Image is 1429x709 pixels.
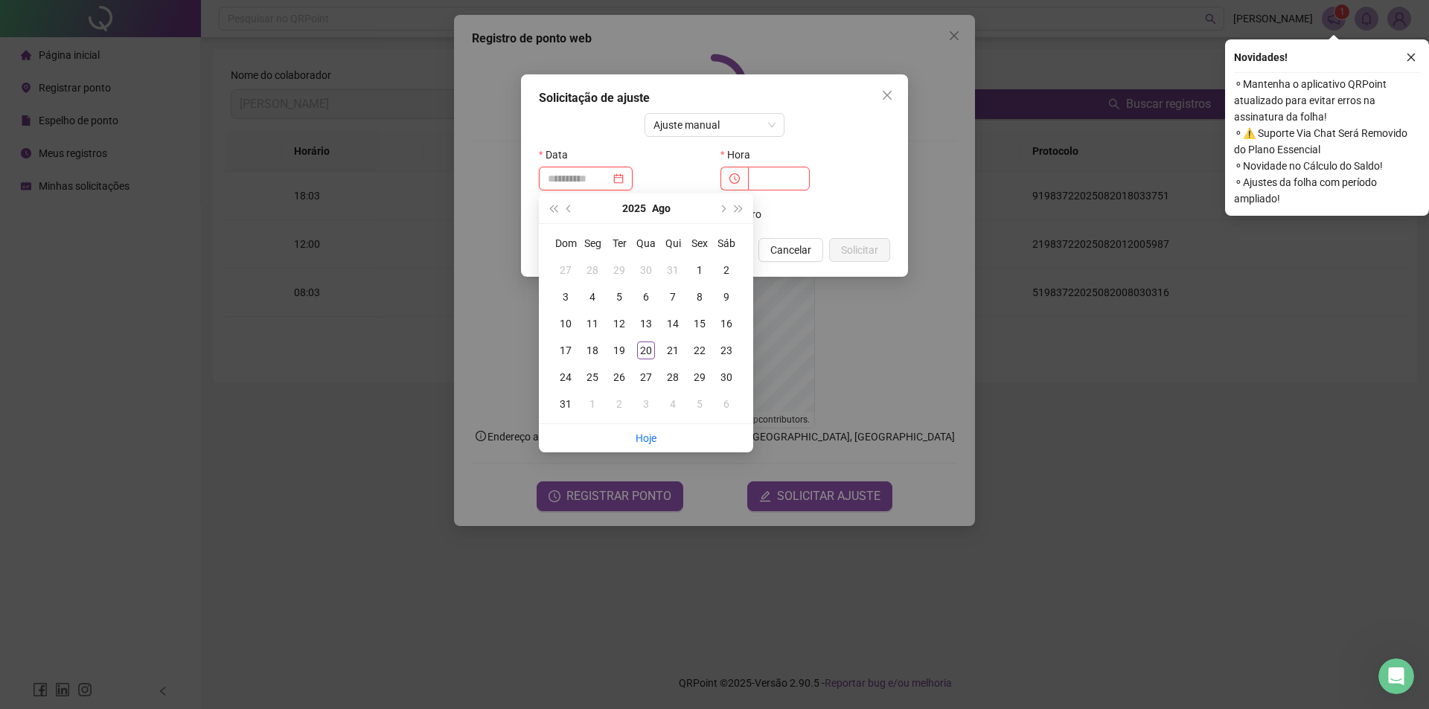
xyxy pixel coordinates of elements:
div: 28 [584,261,601,279]
td: 2025-08-03 [552,283,579,310]
td: 2025-08-30 [713,364,740,391]
td: 2025-08-16 [713,310,740,337]
td: 2025-08-26 [606,364,633,391]
div: 23 [717,341,735,359]
div: 11 [584,315,601,333]
span: Cancelar [770,242,811,258]
div: 12 [610,315,628,333]
td: 2025-08-06 [633,283,659,310]
th: Seg [579,230,606,257]
td: 2025-07-29 [606,257,633,283]
span: Ajuste manual [653,114,776,136]
div: 31 [664,261,682,279]
button: prev-year [561,193,578,223]
label: Hora [720,143,760,167]
td: 2025-07-28 [579,257,606,283]
td: 2025-08-05 [606,283,633,310]
button: month panel [652,193,671,223]
th: Sex [686,230,713,257]
div: 17 [557,341,575,359]
button: super-prev-year [545,193,561,223]
button: Solicitar [829,238,890,262]
img: Profile image for Financeiro [202,24,232,54]
td: 2025-09-02 [606,391,633,417]
td: 2025-09-03 [633,391,659,417]
div: 25 [584,368,601,386]
td: 2025-08-21 [659,337,686,364]
td: 2025-07-31 [659,257,686,283]
td: 2025-08-31 [552,391,579,417]
img: logo [30,28,54,52]
th: Qua [633,230,659,257]
td: 2025-07-30 [633,257,659,283]
div: 8 [691,288,709,306]
td: 2025-08-04 [579,283,606,310]
td: 2025-08-27 [633,364,659,391]
th: Ter [606,230,633,257]
td: 2025-09-01 [579,391,606,417]
div: 5 [610,288,628,306]
div: 2 [610,395,628,413]
div: 28 [664,368,682,386]
button: super-next-year [731,193,747,223]
div: 1 [691,261,709,279]
td: 2025-08-18 [579,337,606,364]
div: 30 [637,261,655,279]
td: 2025-09-05 [686,391,713,417]
td: 2025-08-02 [713,257,740,283]
span: close [881,89,893,101]
div: 22 [691,341,709,359]
div: 18 [584,341,601,359]
td: 2025-08-09 [713,283,740,310]
span: Mensagens [119,501,178,512]
th: Sáb [713,230,740,257]
div: 6 [637,288,655,306]
button: next-year [714,193,730,223]
th: Dom [552,230,579,257]
div: Faça uma pergunta [31,213,249,228]
div: 27 [637,368,655,386]
div: 3 [637,395,655,413]
div: 29 [691,368,709,386]
div: 4 [664,395,682,413]
div: 15 [691,315,709,333]
div: Fechar [256,24,283,51]
td: 2025-08-14 [659,310,686,337]
td: 2025-08-23 [713,337,740,364]
td: 2025-08-07 [659,283,686,310]
img: Profile image for Igor [174,24,204,54]
div: 16 [717,315,735,333]
p: Olá 👋 [30,106,268,131]
td: 2025-08-15 [686,310,713,337]
th: Qui [659,230,686,257]
td: 2025-08-25 [579,364,606,391]
span: clock-circle [729,173,740,184]
span: ⚬ Mantenha o aplicativo QRPoint atualizado para evitar erros na assinatura da folha! [1234,76,1420,125]
div: 29 [610,261,628,279]
td: 2025-08-19 [606,337,633,364]
div: 5 [691,395,709,413]
div: 1 [584,395,601,413]
div: 10 [557,315,575,333]
td: 2025-08-11 [579,310,606,337]
td: 2025-08-29 [686,364,713,391]
div: 4 [584,288,601,306]
div: Solicitação de ajuste [539,89,890,107]
div: 6 [717,395,735,413]
span: Novidades ! [1234,49,1288,65]
button: Cancelar [758,238,823,262]
a: Hoje [636,432,656,444]
button: Mensagens [99,464,198,524]
td: 2025-08-13 [633,310,659,337]
button: Close [875,83,899,107]
td: 2025-08-20 [633,337,659,364]
div: 19 [610,341,628,359]
div: 26 [610,368,628,386]
div: 27 [557,261,575,279]
label: Data [539,143,578,167]
div: 9 [717,288,735,306]
div: Faça uma perguntaNosso bot e nossa equipe podem ajudar [15,200,283,257]
div: 2 [717,261,735,279]
span: ⚬ Novidade no Cálculo do Saldo! [1234,158,1420,174]
td: 2025-08-12 [606,310,633,337]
